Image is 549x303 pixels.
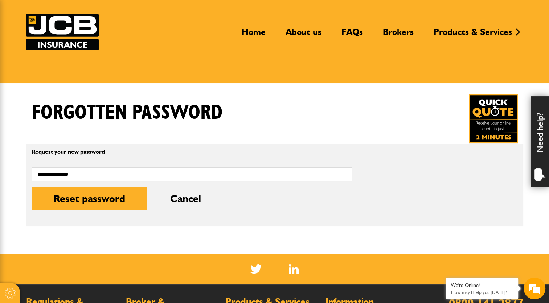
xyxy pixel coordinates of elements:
[289,264,299,274] img: Linked In
[26,14,99,50] a: JCB Insurance Services
[451,290,513,295] p: How may I help you today?
[377,27,419,43] a: Brokers
[531,96,549,187] div: Need help?
[280,27,327,43] a: About us
[469,94,518,143] img: Quick Quote
[428,27,517,43] a: Products & Services
[289,264,299,274] a: LinkedIn
[236,27,271,43] a: Home
[32,101,222,125] h1: Forgotten password
[451,282,513,288] div: We're Online!
[336,27,368,43] a: FAQs
[250,264,262,274] img: Twitter
[469,94,518,143] a: Get your insurance quote in just 2-minutes
[26,14,99,50] img: JCB Insurance Services logo
[148,187,223,210] button: Cancel
[32,149,352,155] p: Request your new password
[32,187,147,210] button: Reset password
